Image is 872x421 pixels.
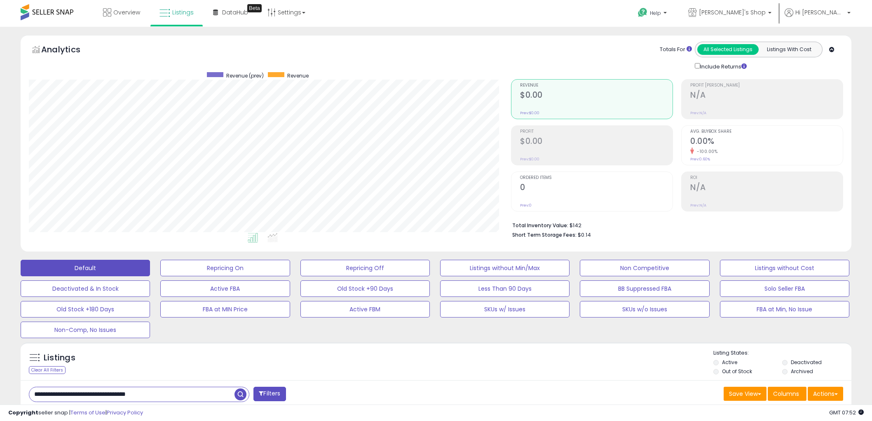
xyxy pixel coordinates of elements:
[520,90,673,101] h2: $0.00
[697,44,759,55] button: All Selected Listings
[8,409,143,417] div: seller snap | |
[21,280,150,297] button: Deactivated & In Stock
[795,8,845,16] span: Hi [PERSON_NAME]
[222,8,248,16] span: DataHub
[713,349,851,357] p: Listing States:
[724,387,767,401] button: Save View
[690,111,706,115] small: Prev: N/A
[226,72,264,79] span: Revenue (prev)
[699,8,766,16] span: [PERSON_NAME]'s Shop
[520,183,673,194] h2: 0
[520,129,673,134] span: Profit
[758,44,820,55] button: Listings With Cost
[768,387,806,401] button: Columns
[722,368,752,375] label: Out of Stock
[722,359,737,366] label: Active
[512,220,837,230] li: $142
[690,157,710,162] small: Prev: 0.60%
[690,203,706,208] small: Prev: N/A
[785,8,851,27] a: Hi [PERSON_NAME]
[690,90,843,101] h2: N/A
[172,8,194,16] span: Listings
[720,260,849,276] button: Listings without Cost
[247,4,262,12] div: Tooltip anchor
[300,260,430,276] button: Repricing Off
[44,352,75,364] h5: Listings
[580,260,709,276] button: Non Competitive
[21,322,150,338] button: Non-Comp, No Issues
[440,260,570,276] button: Listings without Min/Max
[829,409,864,416] span: 2025-09-17 07:52 GMT
[113,8,140,16] span: Overview
[512,231,577,238] b: Short Term Storage Fees:
[107,409,143,416] a: Privacy Policy
[160,280,290,297] button: Active FBA
[520,136,673,148] h2: $0.00
[70,409,105,416] a: Terms of Use
[690,83,843,88] span: Profit [PERSON_NAME]
[690,176,843,180] span: ROI
[660,46,692,54] div: Totals For
[8,409,38,416] strong: Copyright
[287,72,309,79] span: Revenue
[520,203,532,208] small: Prev: 0
[520,176,673,180] span: Ordered Items
[791,359,822,366] label: Deactivated
[638,7,648,18] i: Get Help
[773,390,799,398] span: Columns
[160,260,290,276] button: Repricing On
[650,9,661,16] span: Help
[440,280,570,297] button: Less Than 90 Days
[694,148,717,155] small: -100.00%
[41,44,96,57] h5: Analytics
[791,368,813,375] label: Archived
[520,83,673,88] span: Revenue
[520,111,539,115] small: Prev: $0.00
[300,280,430,297] button: Old Stock +90 Days
[21,260,150,276] button: Default
[690,183,843,194] h2: N/A
[689,61,757,71] div: Include Returns
[720,280,849,297] button: Solo Seller FBA
[580,280,709,297] button: BB Suppressed FBA
[21,301,150,318] button: Old Stock +180 Days
[578,231,591,239] span: $0.14
[808,387,843,401] button: Actions
[253,387,286,401] button: Filters
[440,301,570,318] button: SKUs w/ Issues
[580,301,709,318] button: SKUs w/o Issues
[690,136,843,148] h2: 0.00%
[512,222,568,229] b: Total Inventory Value:
[720,301,849,318] button: FBA at Min, No Issue
[29,366,66,374] div: Clear All Filters
[300,301,430,318] button: Active FBM
[631,1,675,27] a: Help
[690,129,843,134] span: Avg. Buybox Share
[520,157,539,162] small: Prev: $0.00
[160,301,290,318] button: FBA at MIN Price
